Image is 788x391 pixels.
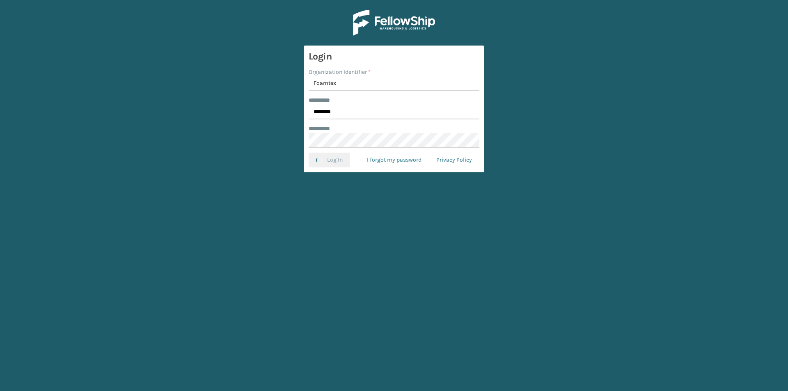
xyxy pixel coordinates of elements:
[353,10,435,36] img: Logo
[309,153,350,167] button: Log In
[429,153,479,167] a: Privacy Policy
[309,68,371,76] label: Organization Identifier
[360,153,429,167] a: I forgot my password
[309,50,479,63] h3: Login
